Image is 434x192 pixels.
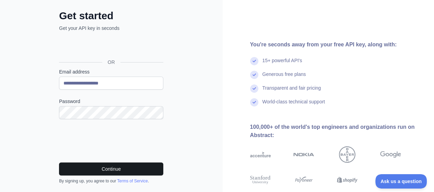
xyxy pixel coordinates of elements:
[117,179,148,183] a: Terms of Service
[262,98,325,112] div: World-class technical support
[337,174,358,185] img: shopify
[262,57,302,71] div: 15+ powerful API's
[293,174,314,185] img: payoneer
[250,123,423,139] div: 100,000+ of the world's top engineers and organizations run on Abstract:
[59,25,163,32] p: Get your API key in seconds
[59,162,163,176] button: Continue
[59,98,163,105] label: Password
[339,146,355,163] img: bayer
[59,127,163,154] iframe: reCAPTCHA
[375,174,427,189] iframe: Toggle Customer Support
[250,174,271,185] img: stanford university
[262,71,306,84] div: Generous free plans
[250,84,258,93] img: check mark
[262,84,321,98] div: Transparent and fair pricing
[102,59,120,66] span: OR
[250,146,271,163] img: accenture
[56,39,165,54] iframe: Sign in with Google Button
[250,98,258,106] img: check mark
[250,71,258,79] img: check mark
[250,41,423,49] div: You're seconds away from your free API key, along with:
[380,146,401,163] img: google
[59,10,163,22] h2: Get started
[59,178,163,184] div: By signing up, you agree to our .
[293,146,314,163] img: nokia
[250,57,258,65] img: check mark
[59,68,163,75] label: Email address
